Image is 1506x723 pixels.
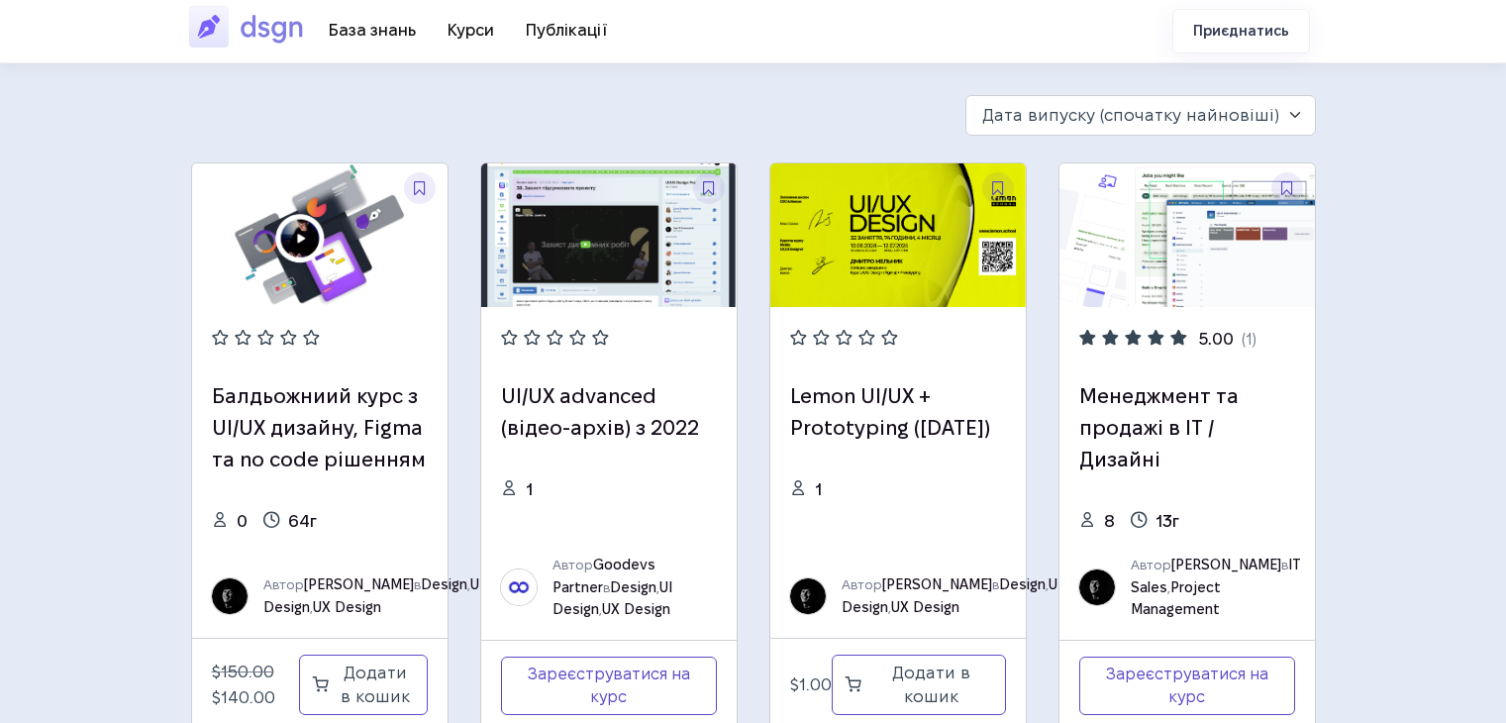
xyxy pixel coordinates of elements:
[337,662,414,708] span: Додати в кошик
[815,480,822,498] span: 1
[421,576,467,592] a: Design
[313,599,381,615] a: UX Design
[790,385,990,439] a: Lemon UI/UX + Prototyping ([DATE])
[1131,579,1221,617] a: Project Management
[432,14,510,47] a: Курси
[501,380,717,444] h3: UI/UX advanced (відео-архів) з 2022
[869,662,993,708] span: Додати в кошик
[212,578,248,614] img: Сергій Головашкін
[1242,327,1256,354] div: (1)
[790,380,1006,444] h3: Lemon UI/UX + Prototyping (13.01.2025)
[790,675,832,693] bdi: 1.00
[602,601,670,617] a: UX Design
[212,688,275,706] bdi: 140.00
[288,512,317,530] span: 64г
[501,657,717,715] a: Зареєструватися на курс
[1079,657,1295,715] a: Зареєструватися на курс
[770,163,1026,307] img: Lemon UI/UX + Prototyping (13.01.2025)
[189,4,313,50] img: DSGN Освітньо-професійний простір для амбітних
[1104,512,1115,530] span: 8
[842,576,1061,614] a: UI Design
[552,557,655,594] a: Goodevs Partner
[1079,569,1115,605] img: Сергій Головашкін
[510,14,624,47] a: Публікації
[610,579,656,595] a: Design
[1059,163,1315,307] img: Менеджмент та продажі в IT / Дизайні
[1079,385,1239,470] a: Менеджмент та продажі в IT / Дизайні
[842,573,1061,618] div: Автор в , ,
[999,576,1046,592] a: Design
[1199,327,1234,354] div: 5.00
[1131,557,1301,594] a: IT Sales
[313,14,432,47] a: База знань
[1172,9,1310,53] a: Приєднатись
[1171,557,1281,572] a: [PERSON_NAME]
[790,578,826,614] img: Сергій Головашкін
[1131,554,1301,620] div: Автор в ,
[832,655,1006,715] a: Додати в кошик: “Lemon UI/UX + Prototyping (13.01.2025)”
[192,163,448,307] img: Балдьожниий курс з UI/UX дизайну, Figma та no code рішенням
[891,599,959,615] a: UX Design
[212,663,221,680] span: $
[212,380,428,475] h3: Балдьожниий курс з UI/UX дизайну, Figma та no code рішенням
[882,576,992,592] a: [PERSON_NAME]
[212,663,274,680] bdi: 150.00
[982,106,1279,124] span: Дата випуску (спочатку найновіші)
[212,688,221,706] span: $
[1155,512,1179,530] span: 13г
[552,554,717,620] div: Автор в , ,
[304,576,414,592] a: [PERSON_NAME]
[263,576,483,614] a: UI Design
[299,655,427,715] a: Додати в кошик: “Балдьожниий курс з UI/UX дизайну, Figma та no code рішенням”
[552,579,672,617] a: UI Design
[1079,380,1295,475] h3: Менеджмент та продажі в IT / Дизайні
[526,480,533,498] span: 1
[790,675,799,693] span: $
[263,573,483,618] div: Автор в , ,
[212,385,426,470] a: Балдьожниий курс з UI/UX дизайну, Figma та no code рішенням
[501,385,699,439] a: UI/UX advanced (відео-архів) з 2022
[237,512,248,530] span: 0
[501,569,537,605] img: Goodevs Partner
[481,163,737,307] img: UI/UX advanced (відео-архів) з 2022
